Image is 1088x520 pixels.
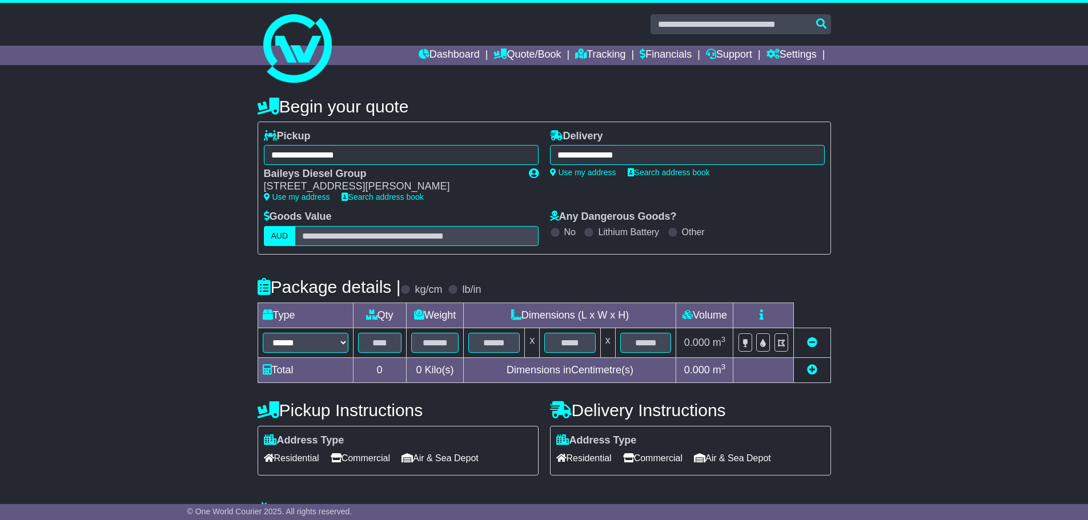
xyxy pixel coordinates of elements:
[416,364,421,376] span: 0
[462,284,481,296] label: lb/in
[493,46,561,65] a: Quote/Book
[264,168,517,180] div: Baileys Diesel Group
[564,227,576,237] label: No
[264,449,319,467] span: Residential
[406,357,464,382] td: Kilo(s)
[525,328,540,357] td: x
[402,449,479,467] span: Air & Sea Depot
[684,364,710,376] span: 0.000
[258,501,831,520] h4: Warranty & Insurance
[575,46,625,65] a: Tracking
[264,211,332,223] label: Goods Value
[684,337,710,348] span: 0.000
[598,227,659,237] label: Lithium Battery
[682,227,705,237] label: Other
[353,357,406,382] td: 0
[264,192,330,201] a: Use my address
[464,357,676,382] td: Dimensions in Centimetre(s)
[550,130,603,143] label: Delivery
[264,130,311,143] label: Pickup
[628,168,710,177] a: Search address book
[721,335,726,344] sup: 3
[721,362,726,371] sup: 3
[556,434,637,447] label: Address Type
[713,364,726,376] span: m
[550,401,831,420] h4: Delivery Instructions
[556,449,612,467] span: Residential
[600,328,615,357] td: x
[694,449,771,467] span: Air & Sea Depot
[258,277,401,296] h4: Package details |
[419,46,480,65] a: Dashboard
[766,46,817,65] a: Settings
[331,449,390,467] span: Commercial
[258,357,353,382] td: Total
[264,434,344,447] label: Address Type
[258,303,353,328] td: Type
[406,303,464,328] td: Weight
[342,192,424,201] a: Search address book
[415,284,442,296] label: kg/cm
[706,46,752,65] a: Support
[713,337,726,348] span: m
[807,364,817,376] a: Add new item
[353,303,406,328] td: Qty
[807,337,817,348] a: Remove this item
[258,401,539,420] h4: Pickup Instructions
[640,46,692,65] a: Financials
[623,449,682,467] span: Commercial
[464,303,676,328] td: Dimensions (L x W x H)
[550,211,677,223] label: Any Dangerous Goods?
[258,97,831,116] h4: Begin your quote
[676,303,733,328] td: Volume
[550,168,616,177] a: Use my address
[264,226,296,246] label: AUD
[264,180,517,193] div: [STREET_ADDRESS][PERSON_NAME]
[187,507,352,516] span: © One World Courier 2025. All rights reserved.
